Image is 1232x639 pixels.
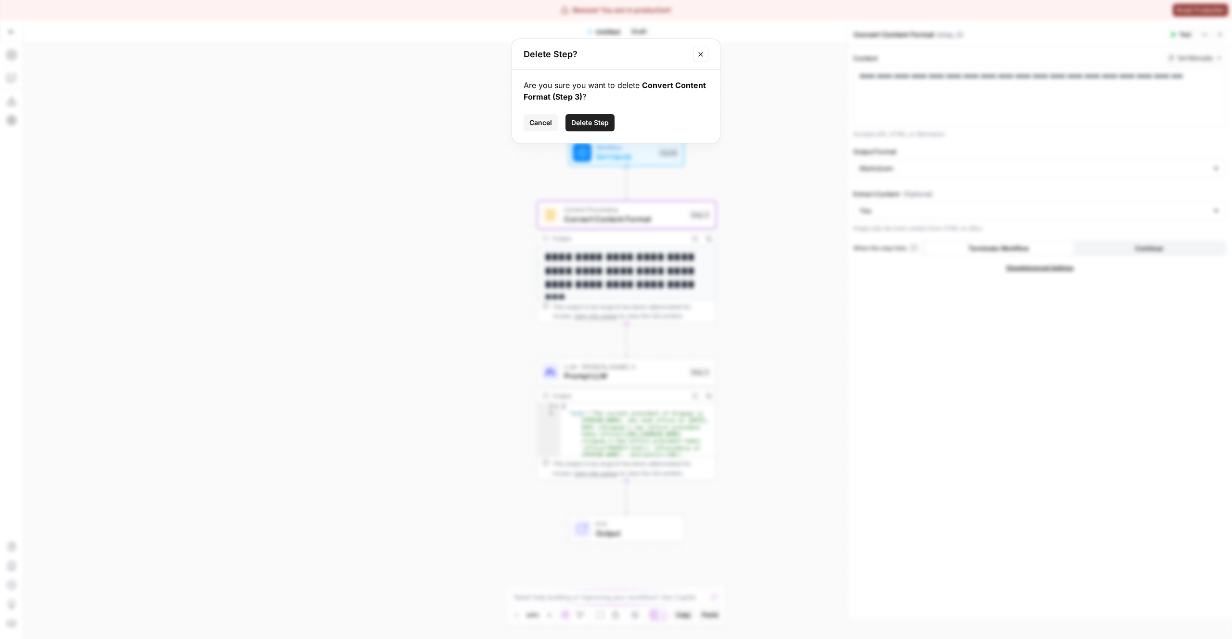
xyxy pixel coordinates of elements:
h2: Delete Step? [524,48,687,61]
button: Cancel [524,114,558,131]
button: Delete Step [565,114,615,131]
button: Close modal [693,47,708,62]
div: Are you sure you want to delete ? [524,79,708,102]
span: Cancel [529,118,552,128]
span: Delete Step [571,118,609,128]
